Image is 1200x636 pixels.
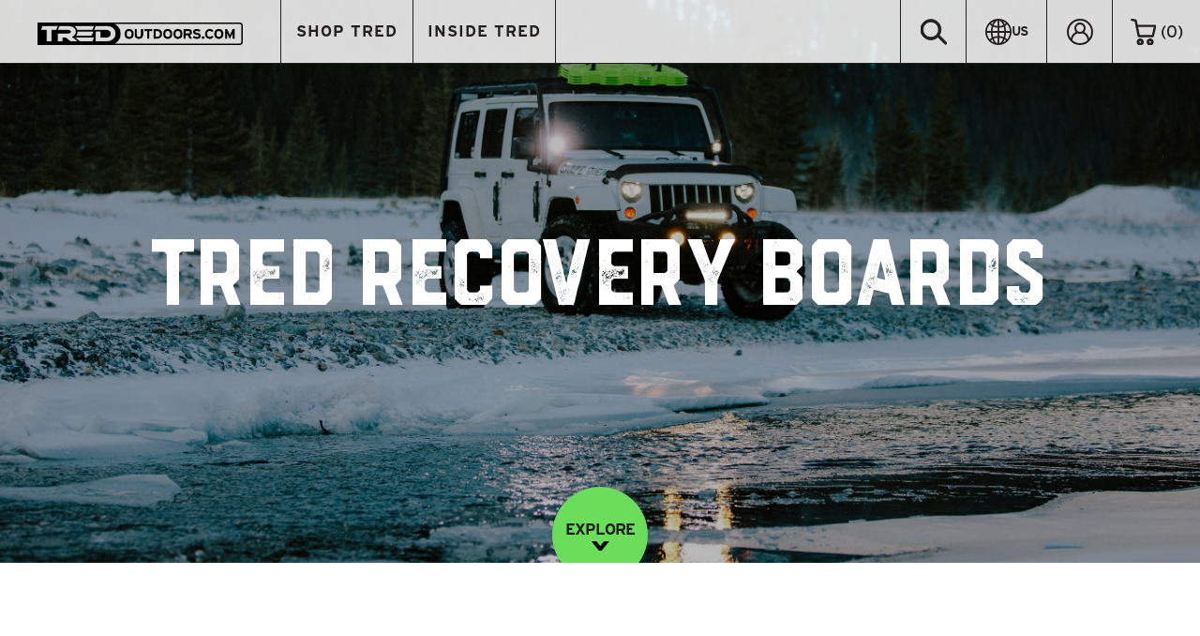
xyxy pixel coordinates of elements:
[592,541,609,551] img: down-image
[427,23,541,39] span: INSIDE TRED
[552,487,648,583] a: EXPLORE
[296,23,397,39] span: SHOP TRED
[1161,23,1183,40] span: ( )
[1166,23,1177,40] span: 0
[1131,19,1156,45] img: cart-icon
[152,239,1049,324] h1: TRED Recovery Boards
[37,23,243,45] img: TRED Outdoors America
